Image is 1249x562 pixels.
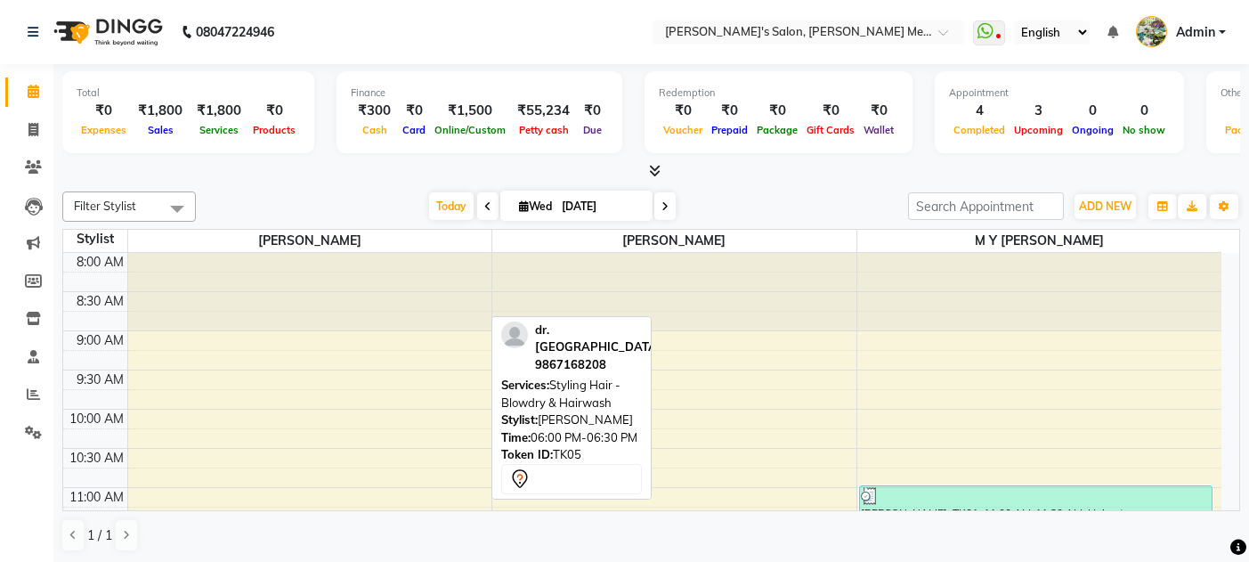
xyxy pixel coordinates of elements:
[143,124,178,136] span: Sales
[501,411,642,429] div: [PERSON_NAME]
[351,101,398,121] div: ₹300
[515,200,556,213] span: Wed
[860,486,1212,522] div: [PERSON_NAME], TK01, 11:00 AM-11:30 AM, Haircut - [DEMOGRAPHIC_DATA] Haircut
[859,124,898,136] span: Wallet
[535,356,661,374] div: 9867168208
[196,7,274,57] b: 08047224946
[358,124,392,136] span: Cash
[501,430,531,444] span: Time:
[190,101,248,121] div: ₹1,800
[515,124,573,136] span: Petty cash
[73,331,127,350] div: 9:00 AM
[73,292,127,311] div: 8:30 AM
[752,124,802,136] span: Package
[1067,124,1118,136] span: Ongoing
[707,101,752,121] div: ₹0
[659,86,898,101] div: Redemption
[501,447,553,461] span: Token ID:
[73,253,127,272] div: 8:00 AM
[248,124,300,136] span: Products
[908,192,1064,220] input: Search Appointment
[949,101,1010,121] div: 4
[73,371,127,389] div: 9:30 AM
[430,101,510,121] div: ₹1,500
[949,124,1010,136] span: Completed
[1118,124,1170,136] span: No show
[131,101,190,121] div: ₹1,800
[556,193,645,220] input: 2025-09-03
[577,101,608,121] div: ₹0
[501,412,538,427] span: Stylist:
[1010,124,1067,136] span: Upcoming
[1136,16,1167,47] img: Admin
[66,488,127,507] div: 11:00 AM
[1067,101,1118,121] div: 0
[1079,200,1131,213] span: ADD NEW
[752,101,802,121] div: ₹0
[802,101,859,121] div: ₹0
[430,124,510,136] span: Online/Custom
[707,124,752,136] span: Prepaid
[398,124,430,136] span: Card
[659,124,707,136] span: Voucher
[535,322,661,354] span: dr. [GEOGRAPHIC_DATA]
[579,124,606,136] span: Due
[510,101,577,121] div: ₹55,234
[492,230,856,252] span: [PERSON_NAME]
[1118,101,1170,121] div: 0
[398,101,430,121] div: ₹0
[501,378,549,392] span: Services:
[77,124,131,136] span: Expenses
[195,124,243,136] span: Services
[74,199,136,213] span: Filter Stylist
[949,86,1170,101] div: Appointment
[1010,101,1067,121] div: 3
[66,449,127,468] div: 10:30 AM
[802,124,859,136] span: Gift Cards
[859,101,898,121] div: ₹0
[501,429,642,447] div: 06:00 PM-06:30 PM
[45,7,167,57] img: logo
[501,446,642,464] div: TK05
[501,378,620,410] span: Styling Hair - Blowdry & Hairwash
[128,230,492,252] span: [PERSON_NAME]
[429,192,474,220] span: Today
[351,86,608,101] div: Finance
[857,230,1221,252] span: m y [PERSON_NAME]
[248,101,300,121] div: ₹0
[1075,194,1136,219] button: ADD NEW
[77,101,131,121] div: ₹0
[66,410,127,428] div: 10:00 AM
[501,322,528,348] img: profile
[87,526,112,545] span: 1 / 1
[77,86,300,101] div: Total
[63,230,127,248] div: Stylist
[659,101,707,121] div: ₹0
[1176,23,1215,42] span: Admin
